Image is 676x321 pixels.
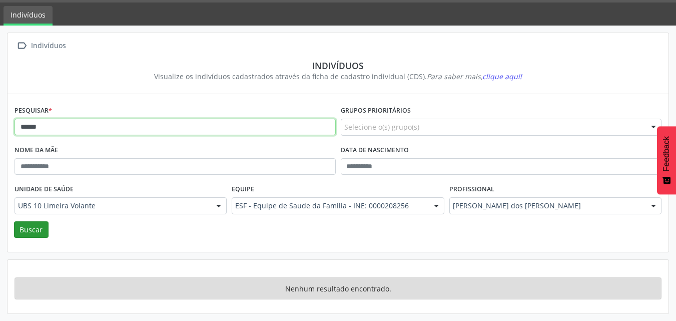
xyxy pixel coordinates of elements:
[662,136,671,171] span: Feedback
[15,143,58,158] label: Nome da mãe
[235,201,423,211] span: ESF - Equipe de Saude da Familia - INE: 0000208256
[15,39,29,53] i: 
[344,122,419,132] span: Selecione o(s) grupo(s)
[15,39,68,53] a:  Indivíduos
[15,103,52,119] label: Pesquisar
[341,143,409,158] label: Data de nascimento
[15,277,661,299] div: Nenhum resultado encontrado.
[427,72,522,81] i: Para saber mais,
[657,126,676,194] button: Feedback - Mostrar pesquisa
[22,60,654,71] div: Indivíduos
[15,182,74,197] label: Unidade de saúde
[341,103,411,119] label: Grupos prioritários
[14,221,49,238] button: Buscar
[29,39,68,53] div: Indivíduos
[4,6,53,26] a: Indivíduos
[18,201,206,211] span: UBS 10 Limeira Volante
[453,201,641,211] span: [PERSON_NAME] dos [PERSON_NAME]
[449,182,494,197] label: Profissional
[482,72,522,81] span: clique aqui!
[22,71,654,82] div: Visualize os indivíduos cadastrados através da ficha de cadastro individual (CDS).
[232,182,254,197] label: Equipe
